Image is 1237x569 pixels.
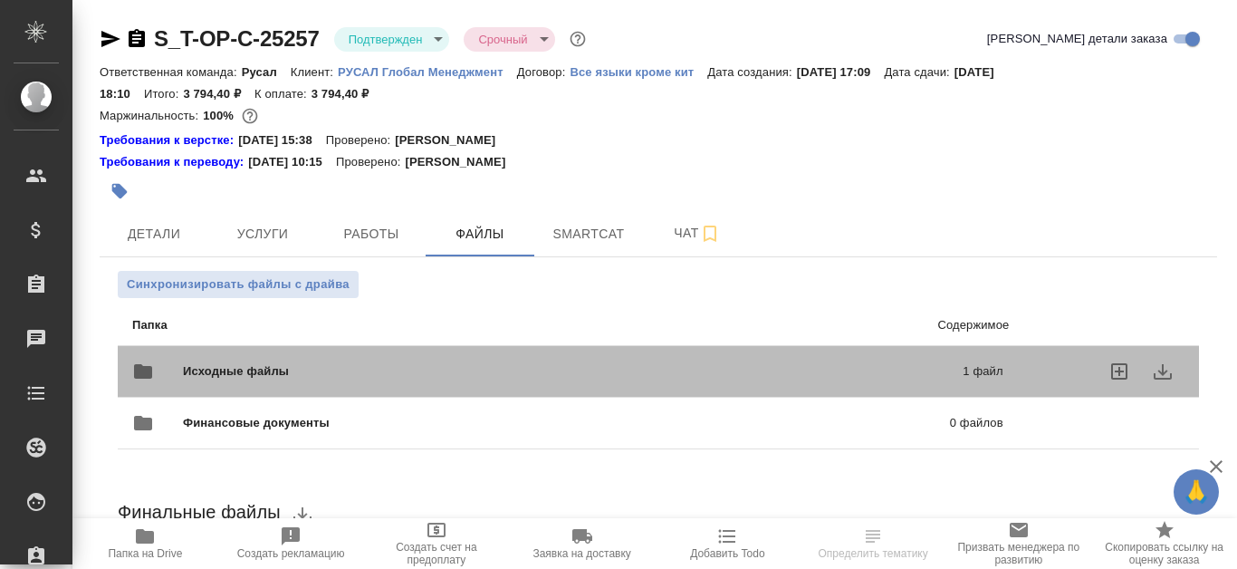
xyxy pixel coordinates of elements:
span: Определить тематику [818,547,927,560]
button: Доп статусы указывают на важность/срочность заказа [566,27,590,51]
span: Smartcat [545,223,632,246]
div: Нажми, чтобы открыть папку с инструкцией [100,153,248,171]
button: Синхронизировать файлы с драйва [118,271,359,298]
p: Проверено: [326,131,396,149]
button: Подтвержден [343,32,428,47]
span: Создать счет на предоплату [375,541,499,566]
span: Папка на Drive [108,547,182,560]
a: Требования к верстке: [100,131,238,149]
p: [PERSON_NAME] [395,131,509,149]
div: Подтвержден [464,27,554,52]
span: Чат [654,222,741,245]
button: Добавить тэг [100,171,139,211]
p: [DATE] 10:15 [248,153,336,171]
p: 0 файлов [639,414,1002,432]
p: [PERSON_NAME] [405,153,519,171]
button: folder [121,350,165,393]
span: Заявка на доставку [532,547,630,560]
button: 🙏 [1174,469,1219,515]
p: Содержимое [552,316,1009,334]
a: Требования к переводу: [100,153,248,171]
button: Скопировать ссылку на оценку заказа [1091,518,1237,569]
svg: Подписаться [699,223,721,245]
span: Детали [110,223,197,246]
button: Срочный [473,32,532,47]
p: 3 794,40 ₽ [183,87,254,101]
p: Дата создания: [707,65,796,79]
p: 3 794,40 ₽ [312,87,383,101]
p: Договор: [517,65,571,79]
p: Папка [132,316,552,334]
div: Нажми, чтобы открыть папку с инструкцией [100,131,238,149]
button: Скопировать ссылку [126,28,148,50]
p: Ответственная команда: [100,65,242,79]
p: Проверено: [336,153,406,171]
span: Файлы [436,223,523,246]
span: Финальные файлы [118,502,281,522]
a: РУСАЛ Глобал Менеджмент [338,63,517,79]
span: Создать рекламацию [237,547,345,560]
span: Призвать менеджера по развитию [957,541,1081,566]
span: 🙏 [1181,473,1212,511]
p: Клиент: [291,65,338,79]
button: Определить тематику [801,518,946,569]
button: folder [121,401,165,445]
span: Услуги [219,223,306,246]
label: uploadFiles [1098,350,1141,393]
button: Создать счет на предоплату [364,518,510,569]
button: Призвать менеджера по развитию [946,518,1092,569]
p: 1 файл [626,362,1002,381]
span: [PERSON_NAME] детали заказа [987,30,1167,48]
p: [DATE] 17:09 [797,65,885,79]
button: download [281,493,324,536]
p: [DATE] 15:38 [238,131,326,149]
p: Все языки кроме кит [570,65,707,79]
button: 0.00 RUB; [238,104,262,128]
span: Работы [328,223,415,246]
button: Папка на Drive [72,518,218,569]
span: Скопировать ссылку на оценку заказа [1102,541,1226,566]
span: Синхронизировать файлы с драйва [127,275,350,294]
button: Скопировать ссылку для ЯМессенджера [100,28,121,50]
button: Заявка на доставку [509,518,655,569]
span: Исходные файлы [183,362,626,381]
button: Добавить Todo [655,518,801,569]
div: Подтвержден [334,27,450,52]
span: Добавить Todo [690,547,764,560]
button: Создать рекламацию [218,518,364,569]
p: 100% [203,109,238,122]
button: download [1141,350,1184,393]
p: Итого: [144,87,183,101]
p: Дата сдачи: [884,65,954,79]
a: S_T-OP-C-25257 [154,26,320,51]
a: Все языки кроме кит [570,63,707,79]
p: Русал [242,65,291,79]
p: Маржинальность: [100,109,203,122]
span: Финансовые документы [183,414,639,432]
p: К оплате: [254,87,312,101]
p: РУСАЛ Глобал Менеджмент [338,65,517,79]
